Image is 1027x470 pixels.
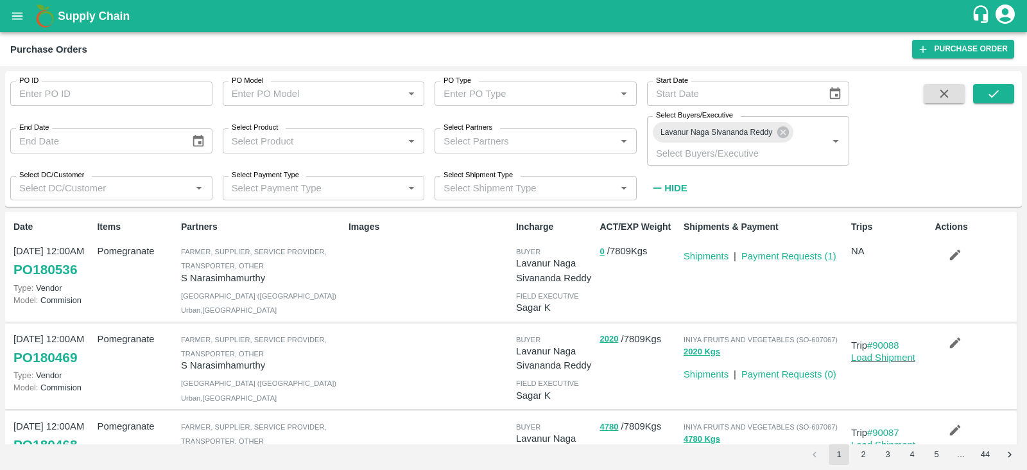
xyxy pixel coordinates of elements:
[516,423,540,431] span: buyer
[13,220,92,234] p: Date
[651,144,807,161] input: Select Buyers/Executive
[851,426,929,440] p: Trip
[684,336,838,344] span: INIYA FRUITS AND VEGETABLES (SO-607067)
[853,444,874,465] button: Go to page 2
[13,346,77,369] a: PO180469
[19,76,39,86] label: PO ID
[181,379,336,401] span: [GEOGRAPHIC_DATA] ([GEOGRAPHIC_DATA]) Urban , [GEOGRAPHIC_DATA]
[13,433,77,457] a: PO180468
[741,369,836,379] a: Payment Requests (0)
[851,220,929,234] p: Trips
[13,283,33,293] span: Type:
[851,352,915,363] a: Load Shipment
[656,76,688,86] label: Start Date
[684,432,720,447] button: 4780 Kgs
[444,170,513,180] label: Select Shipment Type
[600,419,678,434] p: / 7809 Kgs
[684,369,729,379] a: Shipments
[186,129,211,153] button: Choose date
[181,220,343,234] p: Partners
[13,381,92,394] p: Commision
[975,444,996,465] button: Go to page 44
[438,132,612,149] input: Select Partners
[14,180,187,196] input: Select DC/Customer
[829,444,849,465] button: page 1
[600,332,678,347] p: / 7809 Kgs
[999,444,1020,465] button: Go to next page
[181,358,343,372] p: S Narasimhamurthy
[227,180,383,196] input: Select Payment Type
[684,345,720,360] button: 2020 Kgs
[877,444,898,465] button: Go to page 3
[616,85,632,102] button: Open
[664,183,687,193] strong: Hide
[684,423,838,431] span: INIYA FRUITS AND VEGETABLES (SO-607067)
[191,180,207,196] button: Open
[516,248,540,256] span: buyer
[653,122,793,143] div: Lavanur Naga Sivananda Reddy
[867,428,899,438] a: #90087
[227,85,383,102] input: Enter PO Model
[19,123,49,133] label: End Date
[13,258,77,281] a: PO180536
[232,170,299,180] label: Select Payment Type
[902,444,922,465] button: Go to page 4
[516,431,594,460] p: Lavanur Naga Sivananda Reddy
[438,85,595,102] input: Enter PO Type
[867,340,899,351] a: #90088
[181,271,343,285] p: S Narasimhamurthy
[97,332,175,346] p: Pomegranate
[58,7,971,25] a: Supply Chain
[13,294,92,306] p: Commision
[653,126,780,139] span: Lavanur Naga Sivananda Reddy
[616,133,632,150] button: Open
[3,1,32,31] button: open drawer
[516,292,579,300] span: field executive
[13,332,92,346] p: [DATE] 12:00AM
[851,440,915,450] a: Load Shipment
[600,220,678,234] p: ACT/EXP Weight
[994,3,1017,30] div: account of current user
[823,82,847,106] button: Choose date
[227,132,400,149] input: Select Product
[13,369,92,381] p: Vendor
[729,362,736,381] div: |
[951,449,971,461] div: …
[802,444,1022,465] nav: pagination navigation
[403,180,420,196] button: Open
[444,76,471,86] label: PO Type
[10,82,212,106] input: Enter PO ID
[600,332,618,347] button: 2020
[232,123,278,133] label: Select Product
[516,388,594,403] p: Sagar K
[684,251,729,261] a: Shipments
[600,245,604,259] button: 0
[181,292,336,314] span: [GEOGRAPHIC_DATA] ([GEOGRAPHIC_DATA]) Urban , [GEOGRAPHIC_DATA]
[444,123,492,133] label: Select Partners
[912,40,1014,58] a: Purchase Order
[851,338,929,352] p: Trip
[616,180,632,196] button: Open
[516,220,594,234] p: Incharge
[516,379,579,387] span: field executive
[19,170,84,180] label: Select DC/Customer
[181,423,327,445] span: Farmer, Supplier, Service Provider, Transporter, Other
[58,10,130,22] b: Supply Chain
[729,244,736,263] div: |
[647,177,691,199] button: Hide
[516,336,540,344] span: buyer
[516,344,594,373] p: Lavanur Naga Sivananda Reddy
[684,220,846,234] p: Shipments & Payment
[851,244,929,258] p: NA
[13,282,92,294] p: Vendor
[600,244,678,259] p: / 7809 Kgs
[647,82,818,106] input: Start Date
[827,133,844,150] button: Open
[935,220,1013,234] p: Actions
[600,420,618,435] button: 4780
[926,444,947,465] button: Go to page 5
[97,244,175,258] p: Pomegranate
[403,133,420,150] button: Open
[97,419,175,433] p: Pomegranate
[32,3,58,29] img: logo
